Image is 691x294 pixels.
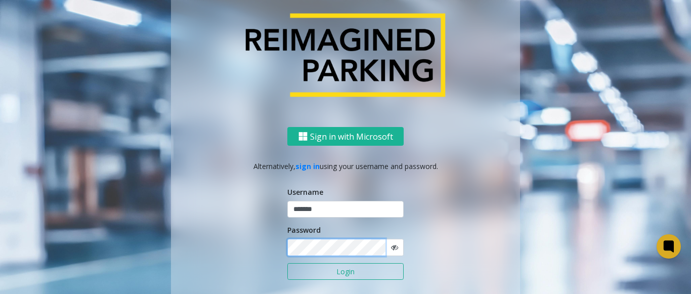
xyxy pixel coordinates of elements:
a: sign in [295,161,320,171]
button: Sign in with Microsoft [287,127,404,146]
p: Alternatively, using your username and password. [181,161,510,172]
button: Login [287,263,404,280]
label: Username [287,187,323,197]
label: Password [287,225,321,235]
